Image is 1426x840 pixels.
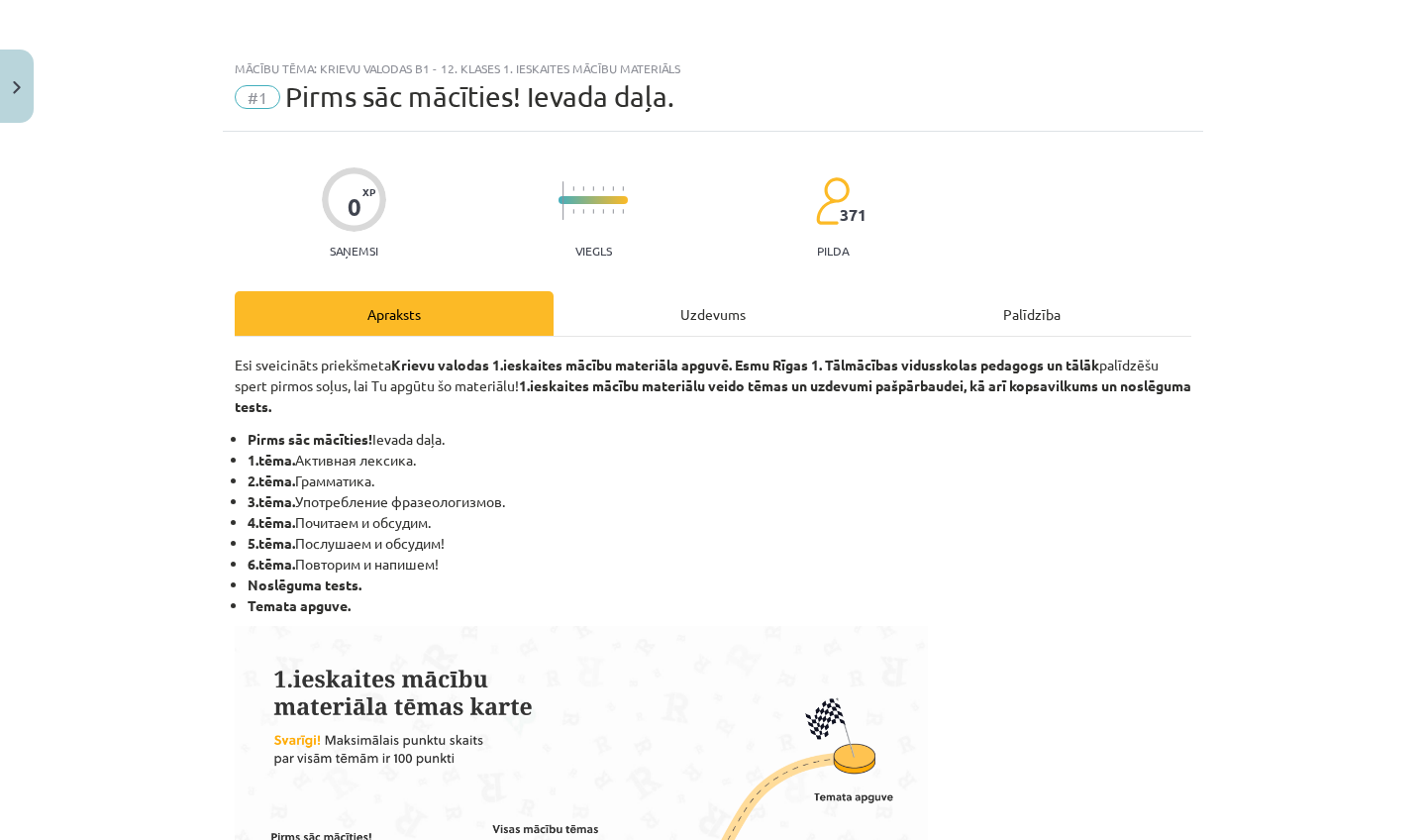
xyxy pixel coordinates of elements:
li: Послушаем и обсудим! [248,533,1191,554]
img: icon-short-line-57e1e144782c952c97e751825c79c345078a6d821885a25fce030b3d8c18986b.svg [622,186,624,191]
div: Uzdevums [554,291,872,336]
div: Apraksts [235,291,554,336]
span: XP [362,186,375,197]
img: icon-short-line-57e1e144782c952c97e751825c79c345078a6d821885a25fce030b3d8c18986b.svg [612,209,614,214]
b: 3.tēma. [248,492,295,510]
li: Повторим и напишем! [248,554,1191,575]
li: Активная лексика. [248,450,1191,471]
b: 1.tēma. [248,451,295,469]
b: Noslēguma tests. [248,576,361,593]
img: icon-short-line-57e1e144782c952c97e751825c79c345078a6d821885a25fce030b3d8c18986b.svg [572,209,574,214]
img: icon-long-line-d9ea69661e0d244f92f715978eff75569469978d946b2353a9bb055b3ed8787d.svg [562,181,564,220]
img: icon-short-line-57e1e144782c952c97e751825c79c345078a6d821885a25fce030b3d8c18986b.svg [592,209,594,214]
img: icon-short-line-57e1e144782c952c97e751825c79c345078a6d821885a25fce030b3d8c18986b.svg [602,209,604,214]
img: students-c634bb4e5e11cddfef0936a35e636f08e4e9abd3cc4e673bd6f9a4125e45ecb1.svg [815,176,850,226]
p: pilda [817,244,849,258]
b: Pirms sāc mācīties! [248,430,372,448]
div: Mācību tēma: Krievu valodas b1 - 12. klases 1. ieskaites mācību materiāls [235,61,1191,75]
span: #1 [235,85,280,109]
div: 0 [348,193,361,221]
img: icon-short-line-57e1e144782c952c97e751825c79c345078a6d821885a25fce030b3d8c18986b.svg [592,186,594,191]
img: icon-short-line-57e1e144782c952c97e751825c79c345078a6d821885a25fce030b3d8c18986b.svg [622,209,624,214]
b: 5.tēma. [248,534,295,552]
img: icon-close-lesson-0947bae3869378f0d4975bcd49f059093ad1ed9edebbc8119c70593378902aed.svg [13,81,21,94]
b: Temata apguve. [248,596,351,614]
li: Ievada daļa. [248,429,1191,450]
li: Почитаем и обсудим. [248,512,1191,533]
li: Грамматика. [248,471,1191,491]
p: Esi sveicināts priekšmeta palīdzēšu spert pirmos soļus, lai Tu apgūtu šo materiālu! [235,355,1191,417]
span: Pirms sāc mācīties! Ievada daļa. [285,80,674,113]
strong: Krievu valodas 1.ieskaites mācību materiāla apguvē. Esmu Rīgas 1. Tālmācības vidusskolas pedagogs... [391,356,1099,373]
span: 371 [840,206,866,224]
img: icon-short-line-57e1e144782c952c97e751825c79c345078a6d821885a25fce030b3d8c18986b.svg [572,186,574,191]
div: Palīdzība [872,291,1191,336]
img: icon-short-line-57e1e144782c952c97e751825c79c345078a6d821885a25fce030b3d8c18986b.svg [612,186,614,191]
b: 2.tēma. [248,472,295,489]
li: Употребление фразеологизмов. [248,491,1191,512]
p: Viegls [575,244,612,258]
img: icon-short-line-57e1e144782c952c97e751825c79c345078a6d821885a25fce030b3d8c18986b.svg [582,186,584,191]
img: icon-short-line-57e1e144782c952c97e751825c79c345078a6d821885a25fce030b3d8c18986b.svg [602,186,604,191]
b: 4.tēma. [248,513,295,531]
img: icon-short-line-57e1e144782c952c97e751825c79c345078a6d821885a25fce030b3d8c18986b.svg [582,209,584,214]
b: 6.tēma. [248,555,295,573]
strong: 1.ieskaites mācību materiālu veido tēmas un uzdevumi pašpārbaudei, kā arī kopsavilkums un noslēgu... [235,376,1191,415]
p: Saņemsi [322,244,386,258]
